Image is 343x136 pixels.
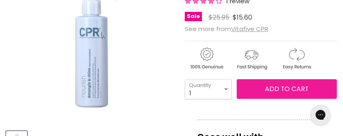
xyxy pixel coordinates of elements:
[185,25,268,33] span: See more from
[208,13,229,22] span: $25.95
[306,102,335,128] iframe: Gorgias live chat messenger
[185,12,202,21] span: Sale
[237,79,337,99] button: Add to cart
[231,25,268,33] a: Vitafive CPR
[275,46,318,71] img: returns.gif
[230,46,273,71] img: shipping.gif
[185,46,228,71] img: genuine.gif
[265,84,309,94] span: Add to cart
[185,79,232,99] select: Quantity
[233,13,252,22] span: $15.60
